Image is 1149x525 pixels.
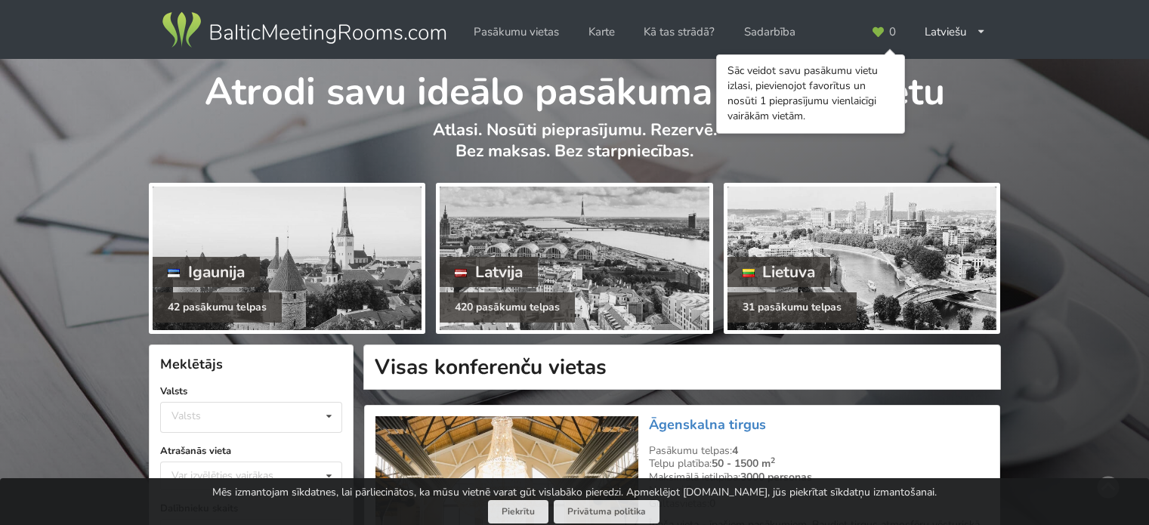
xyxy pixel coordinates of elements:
div: 42 pasākumu telpas [153,292,282,323]
a: Privātuma politika [554,500,659,523]
div: Telpu platība: [649,457,989,471]
a: Kā tas strādā? [633,17,725,47]
sup: 2 [771,455,775,466]
div: 420 pasākumu telpas [440,292,575,323]
div: Maksimālā ietilpība: [649,471,989,484]
div: Igaunija [153,257,260,287]
strong: 3000 personas [740,470,812,484]
div: Lietuva [727,257,831,287]
a: Pasākumu vietas [463,17,570,47]
span: Meklētājs [160,355,223,373]
strong: 50 - 1500 m [712,456,775,471]
div: Pasākumu telpas: [649,444,989,458]
h1: Visas konferenču vietas [363,344,1001,390]
label: Valsts [160,384,342,399]
div: Var izvēlēties vairākas [168,467,307,484]
div: Sāc veidot savu pasākumu vietu izlasi, pievienojot favorītus un nosūti 1 pieprasījumu vienlaicīgi... [727,63,894,124]
img: Baltic Meeting Rooms [159,9,449,51]
a: Lietuva 31 pasākumu telpas [724,183,1000,334]
button: Piekrītu [488,500,548,523]
label: Atrašanās vieta [160,443,342,459]
div: 31 pasākumu telpas [727,292,857,323]
a: Latvija 420 pasākumu telpas [436,183,712,334]
a: Sadarbība [734,17,806,47]
h1: Atrodi savu ideālo pasākuma norises vietu [149,59,1000,116]
a: Igaunija 42 pasākumu telpas [149,183,425,334]
strong: 4 [732,443,738,458]
span: 0 [889,26,896,38]
a: Karte [578,17,625,47]
div: Latvija [440,257,538,287]
p: Atlasi. Nosūti pieprasījumu. Rezervē. Bez maksas. Bez starpniecības. [149,119,1000,178]
div: Latviešu [914,17,996,47]
div: Valsts [171,409,201,422]
a: Āgenskalna tirgus [649,415,766,434]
